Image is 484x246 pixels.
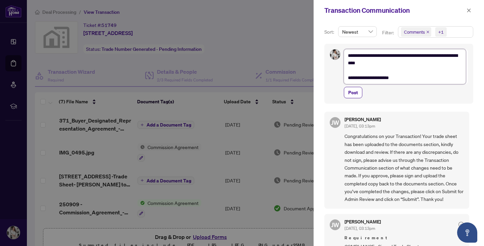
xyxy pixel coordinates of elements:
span: check-circle [458,222,464,227]
span: Post [348,87,358,98]
img: Profile Icon [330,49,340,60]
span: Comments [401,27,431,37]
span: JW [331,118,339,127]
span: JW [331,220,339,230]
h5: [PERSON_NAME] [345,117,381,122]
span: Congratulations on your Transaction! Your trade sheet has been uploaded to the documents section,... [345,132,464,203]
span: Requirement [345,235,464,241]
p: Filter: [382,29,395,36]
button: Post [344,87,362,98]
span: close [467,8,471,13]
div: +1 [438,29,444,35]
span: [DATE], 03:13pm [345,226,375,231]
span: [DATE], 03:13pm [345,124,375,129]
p: Sort: [324,28,335,36]
button: Open asap [457,222,477,243]
span: Comments [404,29,425,35]
span: close [426,30,430,34]
div: Transaction Communication [324,5,465,15]
span: Newest [342,27,373,37]
h5: [PERSON_NAME] [345,219,381,224]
